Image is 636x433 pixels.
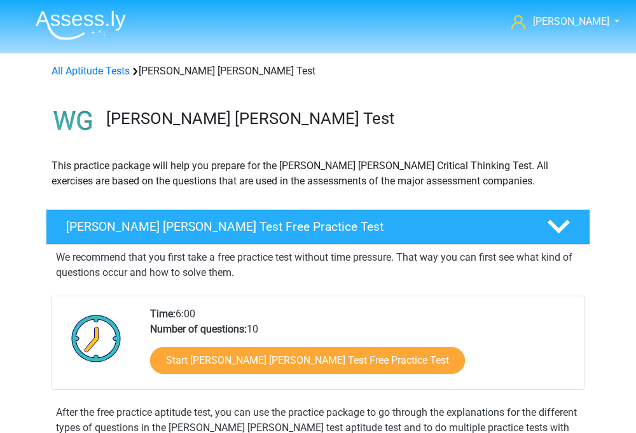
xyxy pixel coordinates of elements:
p: This practice package will help you prepare for the [PERSON_NAME] [PERSON_NAME] Critical Thinking... [52,158,584,189]
img: watson glaser test [46,94,100,148]
p: We recommend that you first take a free practice test without time pressure. That way you can fir... [56,250,580,280]
a: [PERSON_NAME] [PERSON_NAME] Test Free Practice Test [41,209,595,245]
a: Start [PERSON_NAME] [PERSON_NAME] Test Free Practice Test [150,347,465,374]
a: [PERSON_NAME] [506,14,611,29]
b: Time: [150,308,176,320]
h4: [PERSON_NAME] [PERSON_NAME] Test Free Practice Test [66,219,527,234]
span: [PERSON_NAME] [533,15,609,27]
h3: [PERSON_NAME] [PERSON_NAME] Test [106,109,580,128]
a: All Aptitude Tests [52,65,130,77]
img: Clock [64,306,128,370]
b: Number of questions: [150,323,247,335]
div: [PERSON_NAME] [PERSON_NAME] Test [46,64,590,79]
img: Assessly [36,10,126,40]
div: 6:00 10 [141,306,584,389]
